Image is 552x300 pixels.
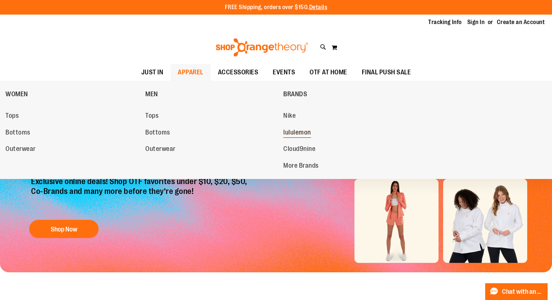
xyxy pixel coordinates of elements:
[283,129,311,138] span: lululemon
[5,112,19,121] span: Tops
[283,112,296,121] span: Nike
[215,38,309,57] img: Shop Orangetheory
[467,18,485,26] a: Sign In
[145,145,176,154] span: Outerwear
[309,4,327,11] a: Details
[5,145,36,154] span: Outerwear
[225,3,327,12] p: FREE Shipping, orders over $150.
[5,129,30,138] span: Bottoms
[145,129,170,138] span: Bottoms
[428,18,462,26] a: Tracking Info
[5,90,28,100] span: WOMEN
[362,64,411,81] span: FINAL PUSH SALE
[26,177,254,213] p: Exclusive online deals! Shop OTF favorites under $10, $20, $50, Co-Brands and many more before th...
[283,90,307,100] span: BRANDS
[218,64,258,81] span: ACCESSORIES
[497,18,545,26] a: Create an Account
[485,283,548,300] button: Chat with an Expert
[26,120,254,242] a: Final Chance To Save -Sale Up To 40% Off! Exclusive online deals! Shop OTF favorites under $10, $...
[141,64,164,81] span: JUST IN
[273,64,295,81] span: EVENTS
[29,220,99,238] button: Shop Now
[283,162,319,171] span: More Brands
[145,112,158,121] span: Tops
[502,288,543,295] span: Chat with an Expert
[283,145,315,154] span: Cloud9nine
[178,64,203,81] span: APPAREL
[310,64,347,81] span: OTF AT HOME
[145,90,158,100] span: MEN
